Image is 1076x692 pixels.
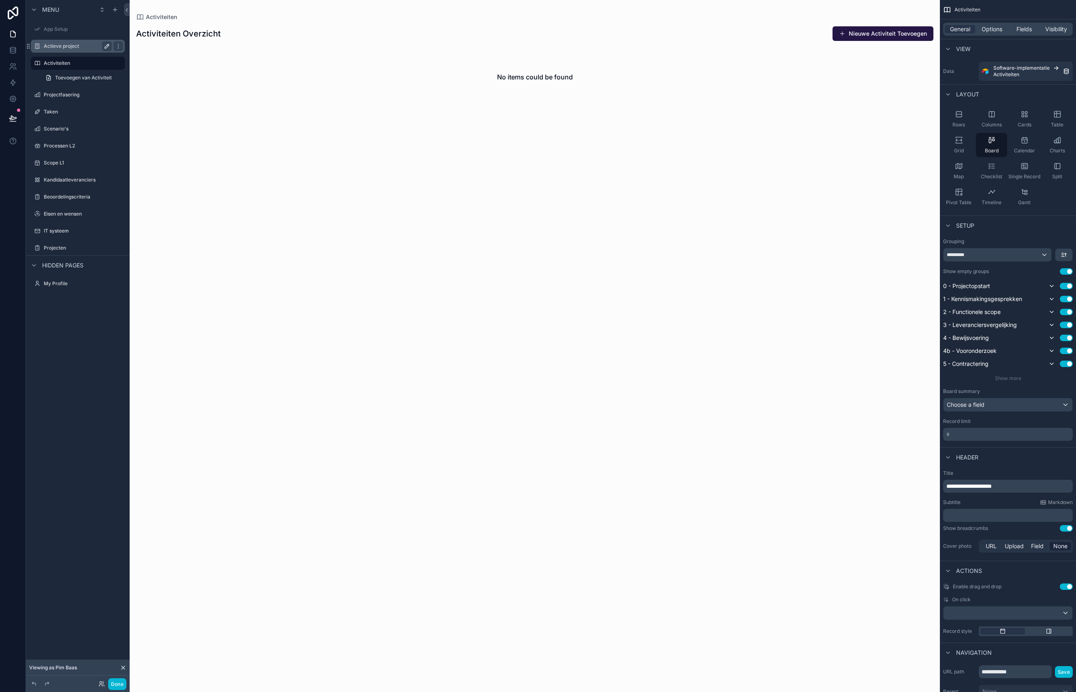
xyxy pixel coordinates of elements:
button: Columns [976,107,1007,131]
a: Toevoegen van Activiteit [41,71,125,84]
span: Table [1051,122,1063,128]
span: Rows [952,122,965,128]
a: My Profile [31,277,125,290]
label: Record limit [943,418,971,425]
label: Cover photo [943,543,976,549]
span: None [1053,542,1067,550]
span: Setup [956,222,974,230]
label: Eisen en wensen [44,211,123,217]
a: Scenario's [31,122,125,135]
span: Pivot Table [946,199,971,206]
span: Header [956,453,978,461]
label: URL path [943,669,976,675]
span: Map [954,173,964,180]
label: Projectfasering [44,92,123,98]
span: Columns [982,122,1002,128]
span: 4 - Bewijsvoering [943,334,989,342]
span: Charts [1050,147,1065,154]
button: Cards [1009,107,1040,131]
a: Beoordelingscriteria [31,190,125,203]
label: Record style [943,628,976,634]
a: Projecten [31,241,125,254]
div: Choose a field [944,398,1072,411]
span: Navigation [956,649,992,657]
span: Upload [1005,542,1024,550]
span: 2 - Functionele scope [943,308,1001,316]
a: Scope L1 [31,156,125,169]
img: Airtable Logo [982,68,988,75]
span: Hidden pages [42,261,83,269]
button: Timeline [976,185,1007,209]
label: Scope L1 [44,160,123,166]
span: 3 - Leveranciersvergelijking [943,321,1017,329]
label: Actieve project [44,43,109,49]
span: Layout [956,90,979,98]
span: Activiteiten [993,71,1019,78]
span: Fields [1016,25,1032,33]
button: Checklist [976,159,1007,183]
button: Single Record [1009,159,1040,183]
button: Choose a field [943,398,1073,412]
span: On click [952,596,971,603]
span: Checklist [981,173,1002,180]
a: Kandidaatleveranciers [31,173,125,186]
div: scrollable content [943,480,1073,493]
button: Gantt [1009,185,1040,209]
button: Grid [943,133,974,157]
button: Pivot Table [943,185,974,209]
label: App Setup [44,26,123,32]
span: View [956,45,971,53]
label: Kandidaatleveranciers [44,177,123,183]
label: My Profile [44,280,123,287]
span: Calendar [1014,147,1035,154]
label: Board summary [943,388,980,395]
a: Processen L2 [31,139,125,152]
label: Scenario's [44,126,123,132]
div: scrollable content [943,428,1073,441]
label: Title [943,470,1073,476]
label: Processen L2 [44,143,123,149]
label: Data [943,68,976,75]
span: Timeline [982,199,1001,206]
label: Subtitle [943,499,961,506]
span: Activiteiten [954,6,980,13]
a: Software-implementatieActiviteiten [979,62,1073,81]
span: Show more [995,375,1021,381]
button: Save [1055,666,1073,678]
span: Grid [954,147,964,154]
a: Actieve project [31,40,125,53]
label: Beoordelingscriteria [44,194,123,200]
div: scrollable content [943,509,1073,522]
span: Actions [956,567,982,575]
span: Cards [1018,122,1031,128]
a: App Setup [31,23,125,36]
span: URL [986,542,997,550]
div: Show breadcrumbs [943,525,988,532]
button: Map [943,159,974,183]
span: General [950,25,970,33]
button: Split [1042,159,1073,183]
label: Grouping [943,238,964,245]
label: Show empty groups [943,268,989,275]
span: Options [982,25,1002,33]
label: IT systeem [44,228,123,234]
a: Eisen en wensen [31,207,125,220]
span: Board [985,147,999,154]
span: Viewing as Pim Baas [29,664,77,671]
label: Projecten [44,245,123,251]
span: Split [1052,173,1062,180]
a: IT systeem [31,224,125,237]
span: Toevoegen van Activiteit [55,75,112,81]
a: Activiteiten [31,57,125,70]
span: Menu [42,6,59,14]
label: Taken [44,109,123,115]
span: 0 - Projectopstart [943,282,990,290]
span: Enable drag and drop [953,583,1001,590]
span: Visibility [1045,25,1067,33]
span: 4b - Vooronderzoek [943,347,997,355]
span: 5 - Contractering [943,360,988,368]
button: Table [1042,107,1073,131]
button: Board [976,133,1007,157]
button: Rows [943,107,974,131]
button: Charts [1042,133,1073,157]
